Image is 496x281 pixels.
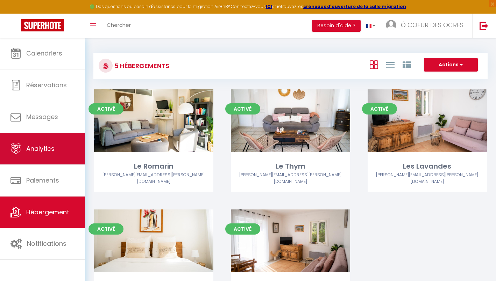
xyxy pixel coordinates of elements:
[368,161,487,172] div: Les Lavandes
[26,176,59,185] span: Paiements
[424,58,478,72] button: Actions
[26,81,67,89] span: Réservations
[107,21,131,29] span: Chercher
[312,20,361,32] button: Besoin d'aide ?
[94,172,213,185] div: Airbnb
[21,19,64,31] img: Super Booking
[27,239,66,248] span: Notifications
[88,223,123,235] span: Activé
[403,59,411,70] a: Vue par Groupe
[370,59,378,70] a: Vue en Box
[26,49,62,58] span: Calendriers
[225,223,260,235] span: Activé
[113,58,169,74] h3: 5 Hébergements
[386,20,396,30] img: ...
[381,14,472,38] a: ... Ô COEUR DES OCRES
[88,103,123,114] span: Activé
[386,59,395,70] a: Vue en Liste
[231,172,350,185] div: Airbnb
[26,208,69,216] span: Hébergement
[362,103,397,114] span: Activé
[401,21,463,29] span: Ô COEUR DES OCRES
[26,112,58,121] span: Messages
[26,144,55,153] span: Analytics
[480,21,488,30] img: logout
[368,172,487,185] div: Airbnb
[94,161,213,172] div: Le Romarin
[231,161,350,172] div: Le Thym
[101,14,136,38] a: Chercher
[6,3,27,24] button: Ouvrir le widget de chat LiveChat
[266,3,272,9] a: ICI
[225,103,260,114] span: Activé
[303,3,406,9] a: créneaux d'ouverture de la salle migration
